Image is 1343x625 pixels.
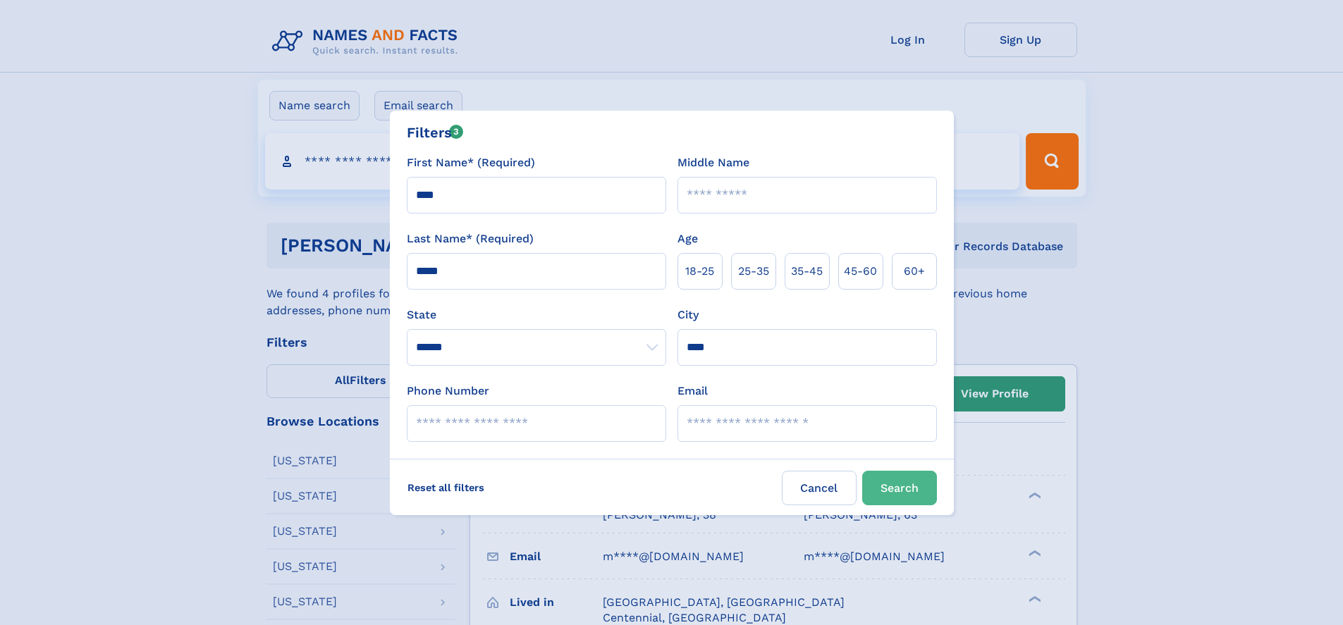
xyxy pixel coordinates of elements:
label: Cancel [782,471,857,505]
span: 35‑45 [791,263,823,280]
label: City [677,307,699,323]
span: 60+ [904,263,925,280]
span: 25‑35 [738,263,769,280]
span: 45‑60 [844,263,877,280]
label: Reset all filters [398,471,493,505]
div: Filters [407,122,464,143]
label: Email [677,383,708,400]
label: Middle Name [677,154,749,171]
label: Phone Number [407,383,489,400]
button: Search [862,471,937,505]
label: Age [677,230,698,247]
label: State [407,307,666,323]
label: First Name* (Required) [407,154,535,171]
label: Last Name* (Required) [407,230,534,247]
span: 18‑25 [685,263,714,280]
